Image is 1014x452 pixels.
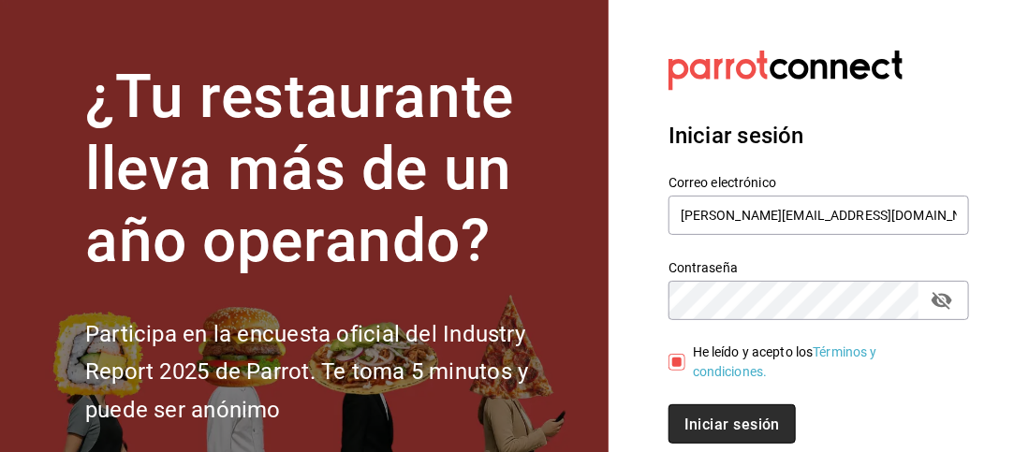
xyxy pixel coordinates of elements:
[669,404,796,444] button: Iniciar sesión
[669,176,776,191] font: Correo electrónico
[669,196,969,235] input: Ingresa tu correo electrónico
[669,123,804,149] font: Iniciar sesión
[684,415,780,432] font: Iniciar sesión
[85,321,528,424] font: Participa en la encuesta oficial del Industry Report 2025 de Parrot. Te toma 5 minutos y puede se...
[669,261,738,276] font: Contraseña
[693,344,814,359] font: He leído y acepto los
[926,284,958,316] button: campo de contraseña
[85,62,514,276] font: ¿Tu restaurante lleva más de un año operando?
